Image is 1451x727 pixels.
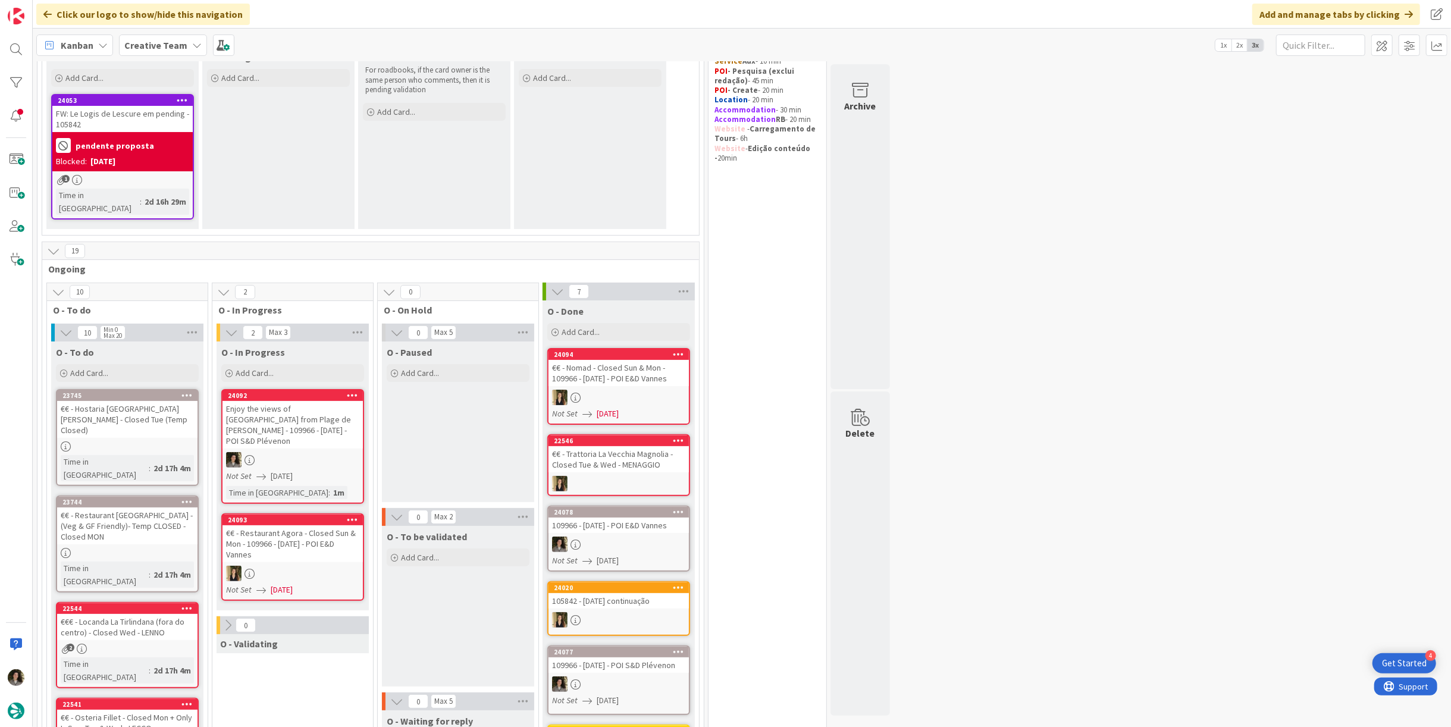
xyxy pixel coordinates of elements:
[48,263,684,275] span: Ongoing
[714,66,728,76] strong: POI
[222,525,363,562] div: €€ - Restaurant Agora - Closed Sun & Mon - 109966 - [DATE] - POI E&D Vannes
[62,391,198,400] div: 23745
[57,497,198,507] div: 23744
[56,155,87,168] div: Blocked:
[549,435,689,472] div: 22546€€ - Trattoria La Vecchia Magnolia - Closed Tue & Wed - MENAGGIO
[149,664,151,677] span: :
[384,304,524,316] span: O - On Hold
[554,584,689,592] div: 24020
[220,638,278,650] span: O - Validating
[714,114,776,124] strong: Accommodation
[226,486,328,499] div: Time in [GEOGRAPHIC_DATA]
[36,4,250,25] div: Click our logo to show/hide this navigation
[269,330,287,336] div: Max 3
[57,699,198,710] div: 22541
[222,566,363,581] div: SP
[61,38,93,52] span: Kanban
[549,518,689,533] div: 109966 - [DATE] - POI E&D Vannes
[549,647,689,657] div: 24077
[76,142,154,150] b: pendente proposta
[549,390,689,405] div: SP
[62,700,198,709] div: 22541
[728,85,758,95] strong: - Create
[228,516,363,524] div: 24093
[151,568,194,581] div: 2d 17h 4m
[228,391,363,400] div: 24092
[549,349,689,360] div: 24094
[56,346,94,358] span: O - To do
[151,664,194,677] div: 2d 17h 4m
[1425,650,1436,661] div: 4
[552,390,568,405] img: SP
[434,698,453,704] div: Max 5
[377,106,415,117] span: Add Card...
[1276,35,1365,56] input: Quick Filter...
[62,498,198,506] div: 23744
[235,285,255,299] span: 2
[77,325,98,340] span: 10
[124,39,187,51] b: Creative Team
[222,452,363,468] div: MS
[554,437,689,445] div: 22546
[554,648,689,656] div: 24077
[562,327,600,337] span: Add Card...
[387,346,432,358] span: O - Paused
[387,715,473,727] span: O - Waiting for reply
[714,143,812,163] strong: Edição conteúdo -
[549,647,689,673] div: 24077109966 - [DATE] - POI S&D Plévenon
[70,285,90,299] span: 10
[57,390,198,438] div: 23745€€ - Hostaria [GEOGRAPHIC_DATA][PERSON_NAME] - Closed Tue (Temp Closed)
[714,105,820,115] p: - 30 min
[1382,657,1427,669] div: Get Started
[104,327,118,333] div: Min 0
[222,390,363,449] div: 24092Enjoy the views of [GEOGRAPHIC_DATA] from Plage de [PERSON_NAME] - 109966 - [DATE] - POI S&D...
[549,593,689,609] div: 105842 - [DATE] continuação
[65,244,85,258] span: 19
[549,349,689,386] div: 24094€€ - Nomad - Closed Sun & Mon - 109966 - [DATE] - POI E&D Vannes
[151,462,194,475] div: 2d 17h 4m
[218,304,358,316] span: O - In Progress
[142,195,189,208] div: 2d 16h 29m
[597,408,619,420] span: [DATE]
[552,555,578,566] i: Not Set
[776,114,785,124] strong: RB
[549,657,689,673] div: 109966 - [DATE] - POI S&D Plévenon
[714,124,745,134] strong: Website
[845,99,876,113] div: Archive
[714,144,820,164] p: - 20min
[434,330,453,336] div: Max 5
[549,507,689,533] div: 24078109966 - [DATE] - POI E&D Vannes
[714,124,817,143] strong: Carregamento de Tours
[222,390,363,401] div: 24092
[434,514,453,520] div: Max 2
[243,325,263,340] span: 2
[400,285,421,299] span: 0
[57,401,198,438] div: €€ - Hostaria [GEOGRAPHIC_DATA][PERSON_NAME] - Closed Tue (Temp Closed)
[714,95,748,105] strong: Location
[271,584,293,596] span: [DATE]
[552,408,578,419] i: Not Set
[533,73,571,83] span: Add Card...
[597,694,619,707] span: [DATE]
[714,67,820,86] p: - 45 min
[549,612,689,628] div: SP
[52,95,193,106] div: 24053
[61,657,149,684] div: Time in [GEOGRAPHIC_DATA]
[549,582,689,593] div: 24020
[57,614,198,640] div: €€€ - Locanda La Tirlindana (fora do centro) - Closed Wed - LENNO
[226,566,242,581] img: SP
[8,703,24,719] img: avatar
[1372,653,1436,673] div: Open Get Started checklist, remaining modules: 4
[552,612,568,628] img: SP
[222,515,363,525] div: 24093
[56,189,140,215] div: Time in [GEOGRAPHIC_DATA]
[222,401,363,449] div: Enjoy the views of [GEOGRAPHIC_DATA] from Plage de [PERSON_NAME] - 109966 - [DATE] - POI S&D Plév...
[408,694,428,709] span: 0
[714,66,796,86] strong: - Pesquisa (exclui redação)
[365,65,503,95] p: For roadbooks, if the card owner is the same person who comments, then it is pending validation
[271,470,293,482] span: [DATE]
[714,95,820,105] p: - 20 min
[90,155,115,168] div: [DATE]
[552,695,578,706] i: Not Set
[52,106,193,132] div: FW: Le Logis de Lescure em pending - 105842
